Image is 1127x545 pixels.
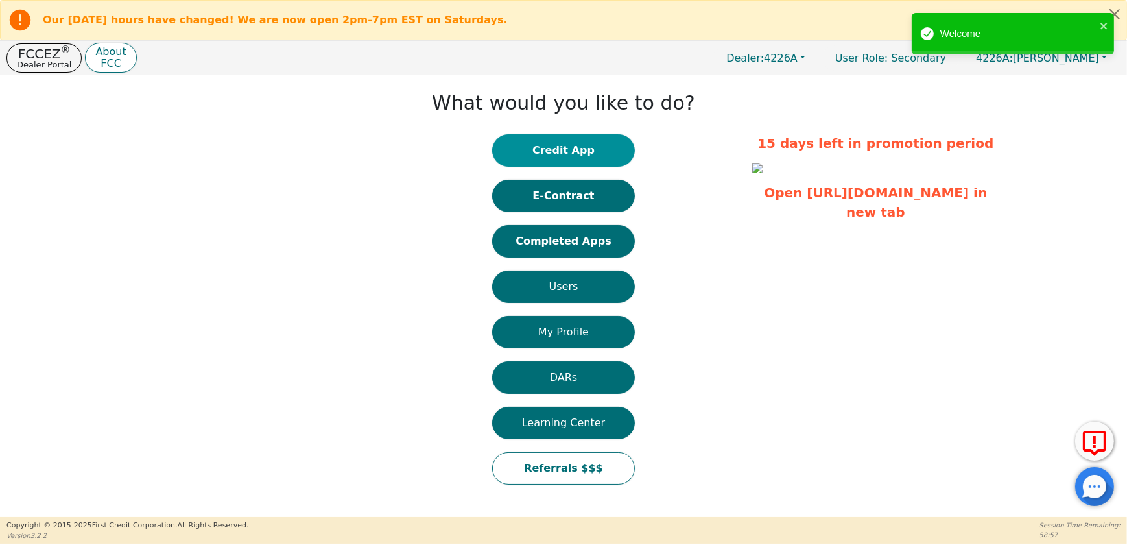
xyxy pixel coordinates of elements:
[752,163,763,173] img: ba42e26a-3c11-49d9-b14f-f8cbca2560de
[713,48,819,68] button: Dealer:4226A
[177,521,248,529] span: All Rights Reserved.
[492,452,635,485] button: Referrals $$$
[95,47,126,57] p: About
[822,45,959,71] a: User Role: Secondary
[492,407,635,439] button: Learning Center
[492,271,635,303] button: Users
[726,52,798,64] span: 4226A
[492,316,635,348] button: My Profile
[835,52,888,64] span: User Role :
[6,520,248,531] p: Copyright © 2015- 2025 First Credit Corporation.
[1075,422,1114,461] button: Report Error to FCC
[492,225,635,258] button: Completed Apps
[492,180,635,212] button: E-Contract
[1039,520,1121,530] p: Session Time Remaining:
[432,91,695,115] h1: What would you like to do?
[492,134,635,167] button: Credit App
[17,60,71,69] p: Dealer Portal
[61,44,71,56] sup: ®
[17,47,71,60] p: FCCEZ
[43,14,508,26] b: Our [DATE] hours have changed! We are now open 2pm-7pm EST on Saturdays.
[6,531,248,540] p: Version 3.2.2
[822,45,959,71] p: Secondary
[85,43,136,73] button: AboutFCC
[976,52,1013,64] span: 4226A:
[764,185,987,220] a: Open [URL][DOMAIN_NAME] in new tab
[1103,1,1126,27] button: Close alert
[976,52,1099,64] span: [PERSON_NAME]
[1100,18,1109,33] button: close
[1039,530,1121,540] p: 58:57
[6,43,82,73] button: FCCEZ®Dealer Portal
[492,361,635,394] button: DARs
[752,134,999,153] p: 15 days left in promotion period
[940,27,1096,42] div: Welcome
[726,52,764,64] span: Dealer:
[95,58,126,69] p: FCC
